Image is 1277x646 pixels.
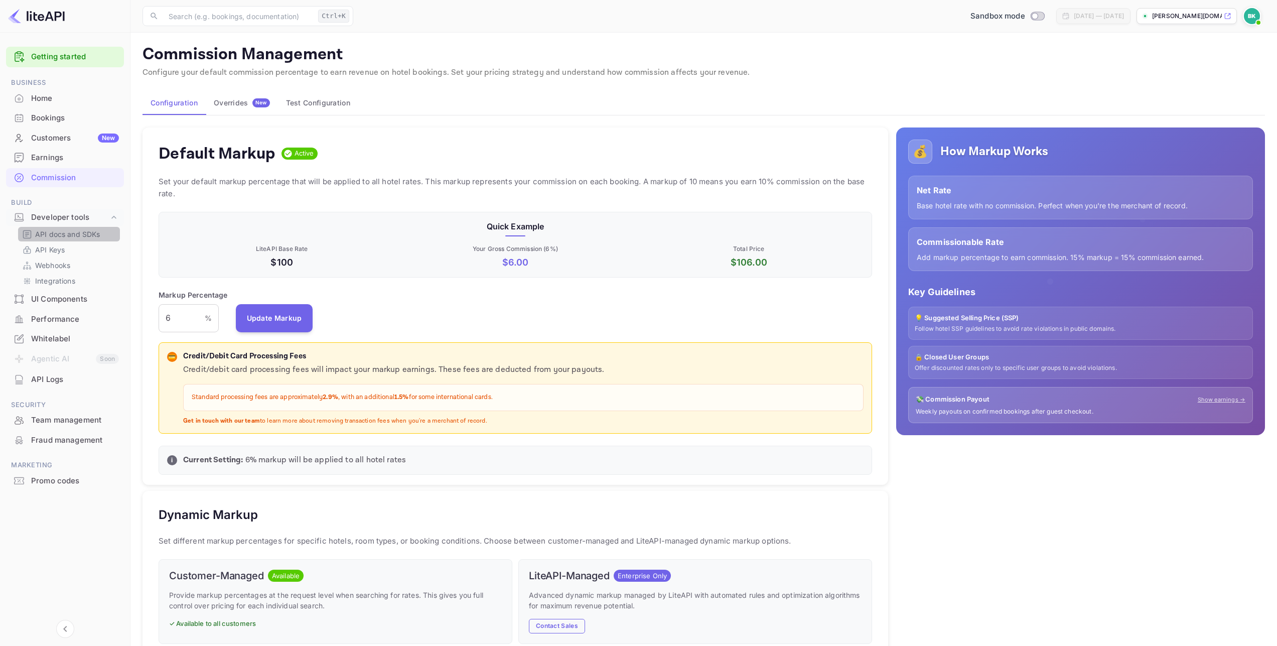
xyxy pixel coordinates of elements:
p: Provide markup percentages at the request level when searching for rates. This gives you full con... [169,590,502,611]
span: Sandbox mode [970,11,1025,22]
strong: Get in touch with our team [183,417,260,425]
span: Business [6,77,124,88]
div: Developer tools [31,212,109,223]
div: API docs and SDKs [18,227,120,241]
p: API Keys [35,244,65,255]
span: Marketing [6,460,124,471]
span: New [252,99,270,106]
div: Webhooks [18,258,120,273]
div: New [98,134,119,143]
div: API Keys [18,242,120,257]
p: Configure your default commission percentage to earn revenue on hotel bookings. Set your pricing ... [143,67,1265,79]
div: Getting started [6,47,124,67]
img: Bernard Kairu [1244,8,1260,24]
p: Add markup percentage to earn commission. 15% markup = 15% commission earned. [917,252,1244,263]
div: Earnings [6,148,124,168]
span: Active [291,149,318,159]
p: [PERSON_NAME][DOMAIN_NAME]... [1152,12,1222,21]
span: Build [6,197,124,208]
p: Webhooks [35,260,70,271]
p: ✓ Available to all customers [169,619,502,629]
p: Set your default markup percentage that will be applied to all hotel rates. This markup represent... [159,176,872,200]
p: to learn more about removing transaction fees when you're a merchant of record. [183,417,864,426]
div: Ctrl+K [318,10,349,23]
button: Configuration [143,91,206,115]
div: UI Components [31,294,119,305]
p: $ 6.00 [400,255,630,269]
h5: Dynamic Markup [159,507,258,523]
p: 🔒 Closed User Groups [915,352,1246,362]
a: API Keys [22,244,116,255]
p: Credit/Debit Card Processing Fees [183,351,864,362]
div: Home [6,89,124,108]
div: Team management [6,411,124,430]
p: 💳 [168,352,176,361]
div: Performance [31,314,119,325]
p: 6 % markup will be applied to all hotel rates [183,454,864,466]
p: Quick Example [167,220,864,232]
p: Base hotel rate with no commission. Perfect when you're the merchant of record. [917,200,1244,211]
p: % [205,313,212,323]
button: Contact Sales [529,619,585,633]
div: API Logs [31,374,119,385]
a: Fraud management [6,431,124,449]
div: Developer tools [6,209,124,226]
div: Overrides [214,98,270,107]
p: API docs and SDKs [35,229,100,239]
div: CustomersNew [6,128,124,148]
p: Net Rate [917,184,1244,196]
strong: 2.9% [323,393,338,402]
span: Available [268,571,304,581]
h5: How Markup Works [940,144,1048,160]
div: Commission [31,172,119,184]
input: 0 [159,304,205,332]
a: Webhooks [22,260,116,271]
p: 💡 Suggested Selling Price (SSP) [915,313,1246,323]
p: Markup Percentage [159,290,228,300]
a: Whitelabel [6,329,124,348]
strong: 1.5% [394,393,409,402]
div: Promo codes [6,471,124,491]
img: LiteAPI logo [8,8,65,24]
h6: Customer-Managed [169,570,264,582]
button: Collapse navigation [56,620,74,638]
a: Promo codes [6,471,124,490]
div: [DATE] — [DATE] [1074,12,1124,21]
p: $ 106.00 [634,255,864,269]
div: Customers [31,133,119,144]
div: Whitelabel [6,329,124,349]
div: Team management [31,415,119,426]
p: $100 [167,255,396,269]
input: Search (e.g. bookings, documentation) [163,6,314,26]
div: Home [31,93,119,104]
div: UI Components [6,290,124,309]
p: 💰 [913,143,928,161]
p: Follow hotel SSP guidelines to avoid rate violations in public domains. [915,325,1246,333]
div: Performance [6,310,124,329]
strong: Current Setting: [183,455,243,465]
a: Commission [6,168,124,187]
p: i [171,456,173,465]
div: Integrations [18,274,120,288]
div: Fraud management [31,435,119,446]
p: Integrations [35,276,75,286]
p: Set different markup percentages for specific hotels, room types, or booking conditions. Choose b... [159,535,872,547]
span: Enterprise Only [614,571,671,581]
a: Show earnings → [1198,396,1245,404]
div: Bookings [31,112,119,124]
p: Total Price [634,244,864,253]
div: Commission [6,168,124,188]
span: Security [6,400,124,411]
div: API Logs [6,370,124,390]
div: Fraud management [6,431,124,450]
a: Integrations [22,276,116,286]
a: Team management [6,411,124,429]
p: Commissionable Rate [917,236,1244,248]
div: Switch to Production mode [966,11,1048,22]
a: API docs and SDKs [22,229,116,239]
a: CustomersNew [6,128,124,147]
h4: Default Markup [159,144,275,164]
div: Bookings [6,108,124,128]
button: Test Configuration [278,91,358,115]
p: LiteAPI Base Rate [167,244,396,253]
